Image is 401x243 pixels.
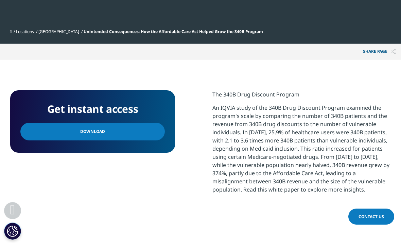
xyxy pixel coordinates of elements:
a: Download [20,123,165,140]
p: The 340B Drug Discount Program [212,90,391,104]
span: Unintended Consequences: How the Affordable Care Act Helped Grow the 340B Program [84,29,263,34]
a: Locations [16,29,34,34]
button: Share PAGEShare PAGE [358,44,401,60]
p: An IQVIA study of the 340B Drug Discount Program examined the program's scale by comparing the nu... [212,104,391,199]
a: Contact Us [348,209,394,225]
span: Download [80,128,105,135]
h4: Get instant access [20,101,165,118]
a: [GEOGRAPHIC_DATA] [38,29,79,34]
p: Share PAGE [358,44,401,60]
img: Share PAGE [391,49,396,55]
button: Cookies Settings [4,223,21,240]
span: Contact Us [359,214,384,219]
